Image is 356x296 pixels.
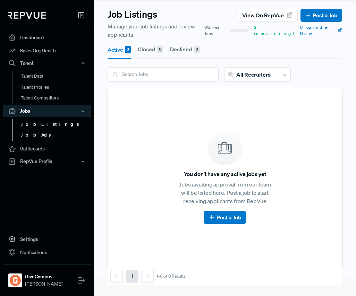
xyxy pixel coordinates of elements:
[236,71,271,78] span: All Recruiters
[25,273,62,280] strong: GiveCampus
[170,40,200,59] button: Declined 0
[157,46,163,53] div: 0
[194,46,200,53] div: 0
[10,275,21,286] img: GiveCampus
[8,12,46,19] img: RepVue
[108,8,157,19] h3: Job Listings
[138,40,163,59] button: Closed 0
[3,233,91,246] a: Settings
[3,142,91,156] a: Battlecards
[12,71,100,82] a: Talent Data
[208,213,241,221] a: Post a Job
[12,93,100,104] a: Talent Competitors
[108,22,199,39] span: Manage your job listings and review applicants.
[242,11,284,19] span: View on RepVue
[125,46,131,53] div: 0
[110,270,186,282] nav: pagination
[3,44,91,57] a: Sales Org Health
[3,264,91,290] a: GiveCampusGiveCampus[PERSON_NAME]
[12,130,100,141] a: Job Ads
[300,9,342,22] button: Post a Job
[3,31,91,44] a: Dashboard
[126,270,138,282] button: 1
[3,105,91,117] button: Jobs
[108,40,131,59] button: Active 0
[3,57,91,69] button: Talent
[156,274,186,279] div: 1-0 of 0 Results
[12,82,100,93] a: Talent Profiles
[238,9,298,22] button: View on RepVue
[3,156,91,167] button: RepVue Profile
[110,270,122,282] button: Previous
[3,246,91,259] a: Notifications
[305,11,338,19] a: Post a Job
[108,68,218,81] input: Search Jobs
[254,24,294,37] span: 2 remaining!
[184,171,266,177] h6: You don't have any active jobs yet
[176,180,274,205] p: Jobs awaiting approval from our team will be listed here. Post a job to start receiving applicant...
[142,270,154,282] button: Next
[25,280,62,288] span: [PERSON_NAME]
[204,24,224,37] span: 0/2 Free Jobs
[300,24,342,37] a: Upgrade Now
[12,119,100,130] a: Job Listings
[204,211,246,224] button: Post a Job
